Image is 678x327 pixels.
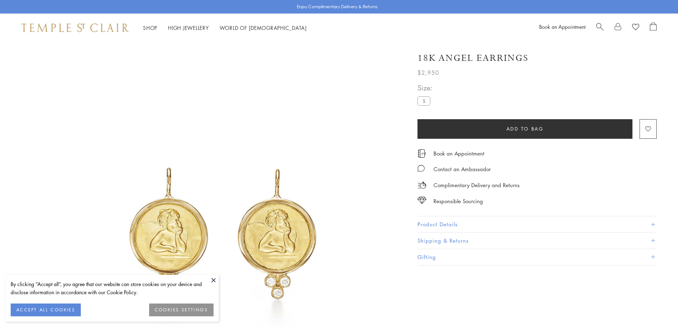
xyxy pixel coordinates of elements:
h1: 18K Angel Earrings [417,52,529,64]
nav: Main navigation [143,23,307,32]
div: Responsible Sourcing [433,197,483,206]
iframe: Gorgias live chat messenger [642,294,671,320]
button: Shipping & Returns [417,233,657,249]
img: icon_appointment.svg [417,149,426,158]
a: Search [596,22,604,33]
button: Gifting [417,249,657,265]
a: Open Shopping Bag [650,22,657,33]
button: COOKIES SETTINGS [149,304,214,316]
button: ACCEPT ALL COOKIES [11,304,81,316]
a: ShopShop [143,24,157,31]
a: Book an Appointment [433,149,484,157]
p: Enjoy Complimentary Delivery & Returns [297,3,378,10]
span: Size: [417,82,433,94]
span: $2,950 [417,68,439,77]
a: Book an Appointment [539,23,585,30]
button: Add to bag [417,119,632,139]
label: S [417,96,430,105]
span: Add to bag [506,125,544,133]
a: View Wishlist [632,22,639,33]
div: By clicking “Accept all”, you agree that our website can store cookies on your device and disclos... [11,280,214,296]
img: MessageIcon-01_2.svg [417,165,425,172]
button: Product Details [417,216,657,232]
a: High JewelleryHigh Jewellery [168,24,209,31]
img: icon_delivery.svg [417,181,426,190]
a: World of [DEMOGRAPHIC_DATA]World of [DEMOGRAPHIC_DATA] [220,24,307,31]
div: Contact an Ambassador [433,165,491,174]
p: Complimentary Delivery and Returns [433,181,520,190]
img: icon_sourcing.svg [417,197,426,204]
img: Temple St. Clair [21,23,129,32]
